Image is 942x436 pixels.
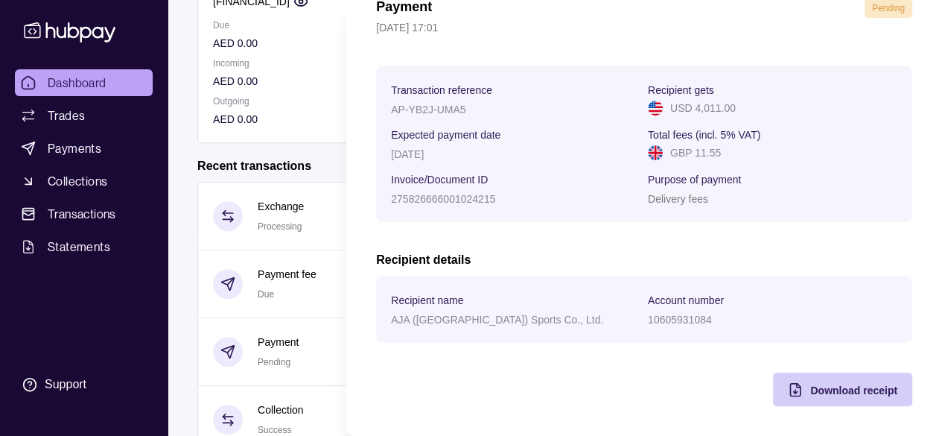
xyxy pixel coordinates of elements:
img: us [648,101,663,116]
p: AP-YB2J-UMA5 [391,104,465,116]
p: Transaction reference [391,84,492,96]
p: AJA ([GEOGRAPHIC_DATA]) Sports Co., Ltd. [391,314,603,326]
p: USD 4,011.00 [670,100,736,116]
p: Recipient gets [648,84,714,96]
span: Pending [872,3,905,13]
p: Invoice/Document ID [391,174,488,186]
img: gb [648,145,663,160]
p: Recipient name [391,294,463,306]
p: Expected payment date [391,129,500,141]
p: Purpose of payment [648,174,741,186]
p: Total fees (incl. 5% VAT) [648,129,760,141]
p: [DATE] [391,148,424,160]
span: Download receipt [810,385,897,396]
p: Account number [648,294,724,306]
button: Download receipt [773,373,912,406]
p: [DATE] 17:01 [376,19,912,36]
h2: Recipient details [376,252,912,268]
p: Delivery fees [648,193,708,205]
p: GBP 11.55 [670,145,721,161]
p: 10605931084 [648,314,712,326]
p: 275826666001024215 [391,193,495,205]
